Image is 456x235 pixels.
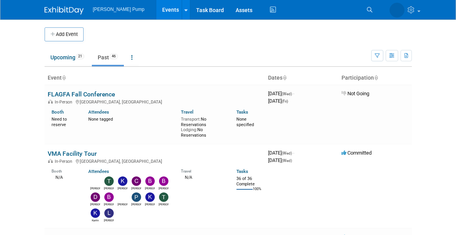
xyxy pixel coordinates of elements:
img: Karrin Scott [91,208,100,218]
span: [DATE] [268,98,288,104]
span: [DATE] [268,150,294,156]
div: Kim M [145,202,155,207]
a: Booth [52,109,64,115]
div: Brian Peek [159,186,168,190]
img: ExhibitDay [45,7,84,14]
img: Bobby Zitzka [145,176,155,186]
span: (Wed) [282,151,292,155]
span: None specified [236,117,254,127]
a: Attendees [88,109,109,115]
span: 21 [76,53,84,59]
img: Tony Lewis [159,192,168,202]
th: Event [45,71,265,85]
div: None tagged [88,115,175,122]
img: Teri Beth Perkins [104,176,114,186]
img: Ryan McHugh [118,192,127,202]
a: Travel [181,109,193,115]
span: [DATE] [268,91,294,96]
span: Lodging: [181,127,197,132]
span: - [293,91,294,96]
div: Travel [181,166,225,174]
span: (Wed) [282,158,292,163]
a: Sort by Event Name [62,75,66,81]
div: 36 of 36 Complete [236,176,262,187]
span: In-Person [55,100,75,105]
div: Patrick Champagne [131,202,141,207]
img: Amanda Smith [91,176,100,186]
td: 100% [253,187,261,198]
span: [DATE] [268,157,292,163]
div: Lee Feeser [104,218,114,223]
div: Booth [52,166,77,174]
a: Sort by Participation Type [374,75,378,81]
span: Not Going [342,91,369,96]
div: No Reservations No Reservations [181,115,225,138]
div: N/A [52,174,77,180]
div: Christopher Thompson [131,186,141,190]
img: Amanda Smith [390,3,404,18]
a: VMA Facility Tour [48,150,97,157]
a: FLAGFA Fall Conference [48,91,115,98]
img: In-Person Event [48,100,53,103]
span: In-Person [55,159,75,164]
a: Attendees [88,169,109,174]
img: Brian Peek [159,176,168,186]
span: - [293,150,294,156]
span: (Wed) [282,92,292,96]
th: Dates [265,71,338,85]
div: David Perry [90,202,100,207]
img: In-Person Event [48,159,53,163]
div: Tony Lewis [159,202,168,207]
img: Brian Lee [104,192,114,202]
span: [PERSON_NAME] Pump [93,7,145,12]
img: David Perry [91,192,100,202]
span: (Fri) [282,99,288,103]
div: Teri Beth Perkins [104,186,114,190]
div: Need to reserve [52,115,77,127]
img: Kelly Seliga [118,176,127,186]
a: Tasks [236,169,248,174]
a: Sort by Start Date [283,75,286,81]
img: Lee Feeser [104,208,114,218]
div: Brian Lee [104,202,114,207]
div: Ryan McHugh [118,202,127,207]
div: Amanda Smith [90,186,100,190]
div: Bobby Zitzka [145,186,155,190]
img: Kim M [145,192,155,202]
span: Transport: [181,117,201,122]
span: 46 [109,53,118,59]
div: Kelly Seliga [118,186,127,190]
a: Upcoming21 [45,50,90,65]
img: Christopher Thompson [132,176,141,186]
img: Patrick Champagne [132,192,141,202]
th: Participation [338,71,412,85]
div: [GEOGRAPHIC_DATA], [GEOGRAPHIC_DATA] [48,158,262,164]
div: Karrin Scott [90,218,100,223]
span: Committed [342,150,372,156]
div: N/A [181,174,225,180]
a: Past46 [92,50,124,65]
a: Tasks [236,109,248,115]
div: [GEOGRAPHIC_DATA], [GEOGRAPHIC_DATA] [48,98,262,105]
button: Add Event [45,27,84,41]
